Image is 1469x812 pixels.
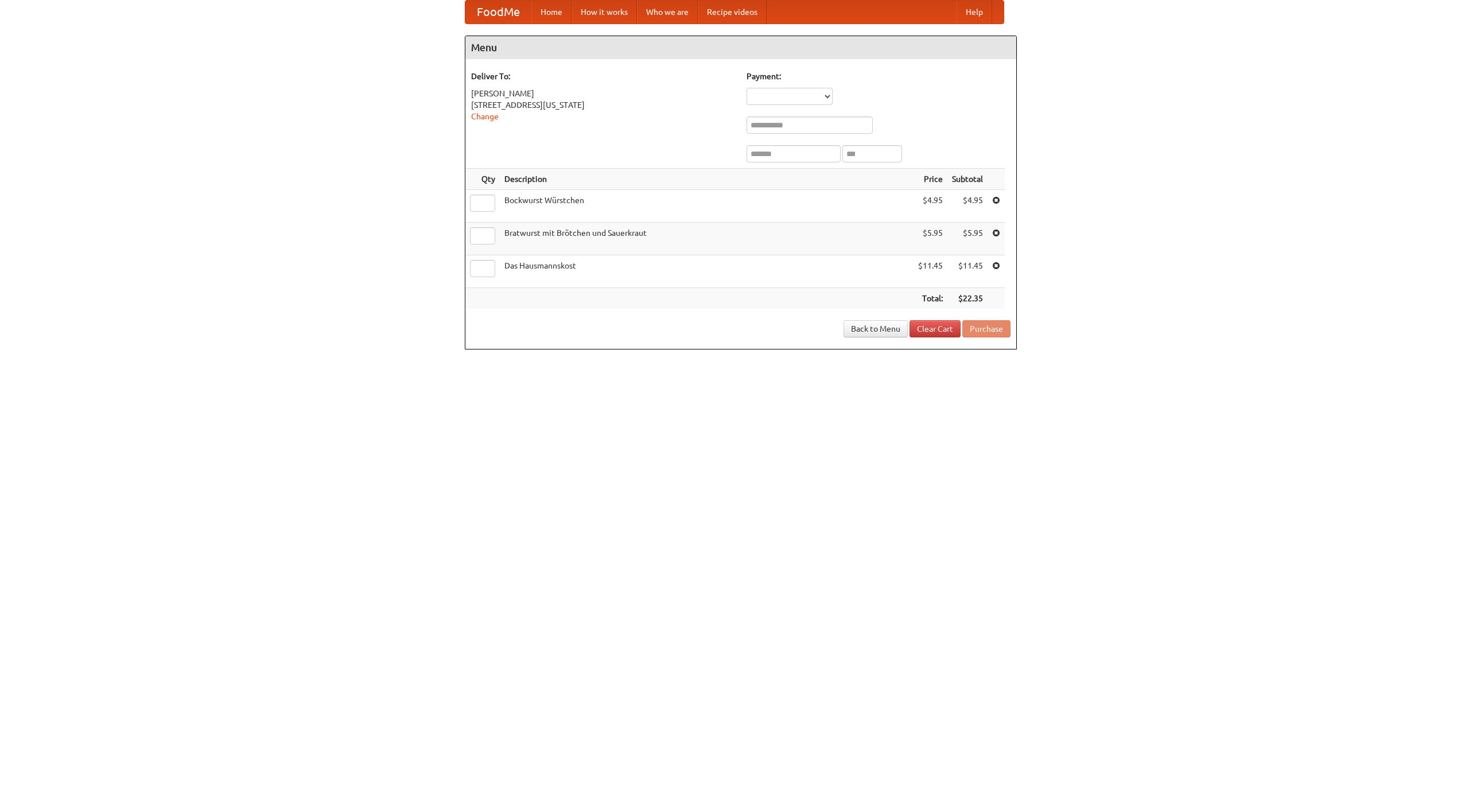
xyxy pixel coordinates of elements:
[471,99,735,111] div: [STREET_ADDRESS][US_STATE]
[500,223,914,255] td: Bratwurst mit Brötchen und Sauerkraut
[500,190,914,223] td: Bockwurst Würstchen
[531,1,572,24] a: Home
[465,1,531,24] a: FoodMe
[465,169,500,190] th: Qty
[914,223,947,255] td: $5.95
[844,320,908,337] a: Back to Menu
[962,320,1011,337] button: Purchase
[471,112,499,121] a: Change
[947,223,988,255] td: $5.95
[698,1,767,24] a: Recipe videos
[947,255,988,288] td: $11.45
[957,1,992,24] a: Help
[500,169,914,190] th: Description
[910,320,961,337] a: Clear Cart
[500,255,914,288] td: Das Hausmannskost
[465,36,1016,59] h4: Menu
[947,288,988,309] th: $22.35
[471,71,735,82] h5: Deliver To:
[471,88,735,99] div: [PERSON_NAME]
[572,1,637,24] a: How it works
[914,288,947,309] th: Total:
[747,71,1011,82] h5: Payment:
[914,190,947,223] td: $4.95
[947,169,988,190] th: Subtotal
[637,1,698,24] a: Who we are
[914,255,947,288] td: $11.45
[914,169,947,190] th: Price
[947,190,988,223] td: $4.95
